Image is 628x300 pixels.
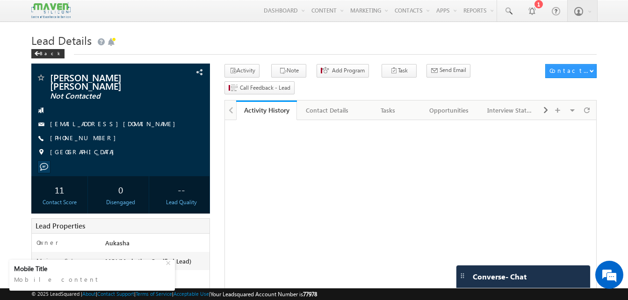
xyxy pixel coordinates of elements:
[36,238,58,247] label: Owner
[440,66,466,74] span: Send Email
[34,198,85,207] div: Contact Score
[304,105,349,116] div: Contact Details
[156,198,207,207] div: Lead Quality
[50,120,180,128] a: [EMAIL_ADDRESS][DOMAIN_NAME]
[95,198,146,207] div: Disengaged
[173,291,209,297] a: Acceptable Use
[236,100,297,120] a: Activity History
[156,181,207,198] div: --
[426,64,470,78] button: Send Email
[419,100,480,120] a: Opportunities
[271,64,306,78] button: Note
[459,272,466,279] img: carter-drag
[317,64,369,78] button: Add Program
[31,49,69,57] a: Back
[97,291,134,297] a: Contact Support
[14,264,165,273] div: Mobile Title
[480,100,541,120] a: Interview Status
[303,291,317,298] span: 77978
[31,33,92,48] span: Lead Details
[50,92,160,101] span: Not Contacted
[426,105,471,116] div: Opportunities
[34,181,85,198] div: 11
[210,291,317,298] span: Your Leadsquared Account Number is
[31,2,71,19] img: Custom Logo
[487,105,532,116] div: Interview Status
[549,66,589,75] div: Contact Actions
[332,66,365,75] span: Add Program
[366,105,411,116] div: Tasks
[103,257,209,270] div: MQL(Marketing Quaified Lead)
[105,239,130,247] span: Aukasha
[297,100,358,120] a: Contact Details
[240,84,290,92] span: Call Feedback - Lead
[36,257,92,265] label: Main Stage
[50,148,119,157] span: [GEOGRAPHIC_DATA]
[50,134,121,143] span: [PHONE_NUMBER]
[224,81,295,95] button: Call Feedback - Lead
[14,273,170,286] div: Mobile content
[473,272,527,281] span: Converse - Chat
[95,181,146,198] div: 0
[382,64,417,78] button: Task
[82,291,96,297] a: About
[50,73,160,90] span: [PERSON_NAME] [PERSON_NAME]
[243,106,290,114] div: Activity History
[164,257,175,268] div: +
[36,221,85,230] span: Lead Properties
[136,291,172,297] a: Terms of Service
[545,64,597,78] button: Contact Actions
[31,49,65,58] div: Back
[224,64,260,78] button: Activity
[31,290,317,299] span: © 2025 LeadSquared | | | | |
[358,100,419,120] a: Tasks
